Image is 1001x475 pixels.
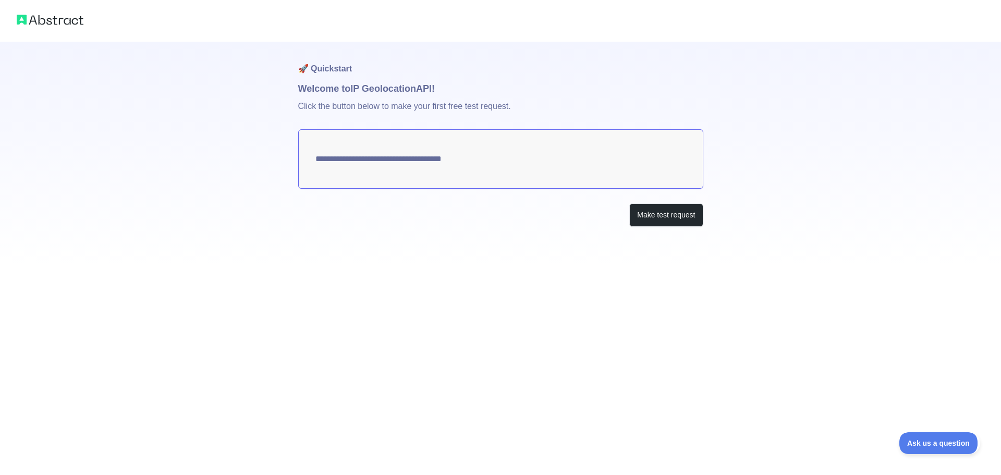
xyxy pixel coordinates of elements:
h1: 🚀 Quickstart [298,42,703,81]
iframe: Toggle Customer Support [899,432,980,454]
h1: Welcome to IP Geolocation API! [298,81,703,96]
p: Click the button below to make your first free test request. [298,96,703,129]
button: Make test request [629,203,703,227]
img: Abstract logo [17,13,83,27]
